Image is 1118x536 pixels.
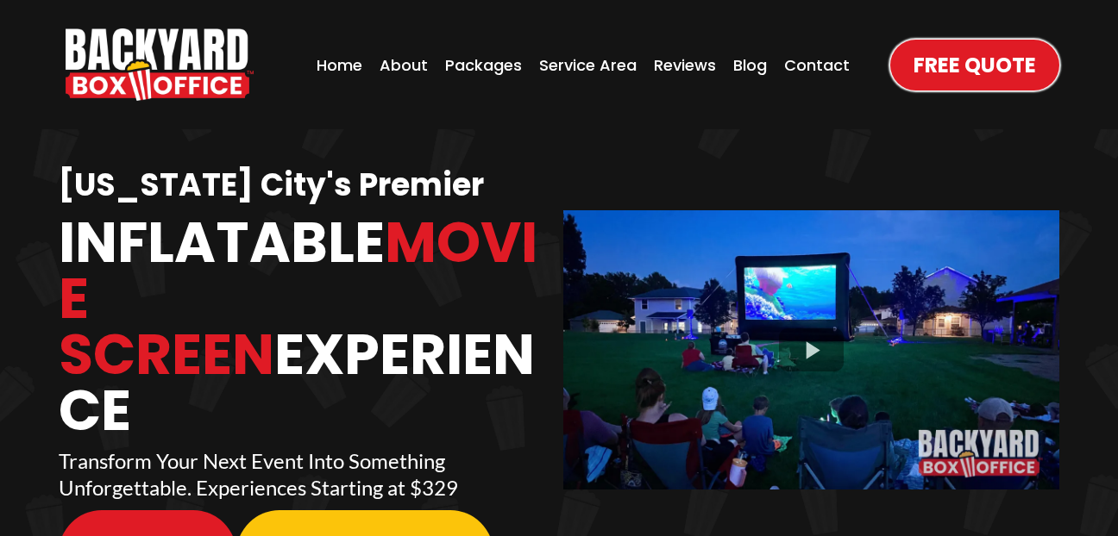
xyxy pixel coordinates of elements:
a: https://www.backyardboxoffice.com [66,28,254,101]
a: Home [311,48,367,82]
a: Contact [779,48,855,82]
a: Blog [728,48,772,82]
a: Packages [440,48,527,82]
span: Free Quote [914,50,1036,80]
a: Reviews [649,48,721,82]
a: About [374,48,433,82]
span: Movie Screen [59,203,537,394]
p: Transform Your Next Event Into Something Unforgettable. Experiences Starting at $329 [59,447,555,501]
h1: Inflatable Experience [59,215,555,439]
a: Service Area [534,48,642,82]
h1: [US_STATE] City's Premier [59,165,555,206]
a: Free Quote [890,40,1059,90]
img: Backyard Box Office [66,28,254,101]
